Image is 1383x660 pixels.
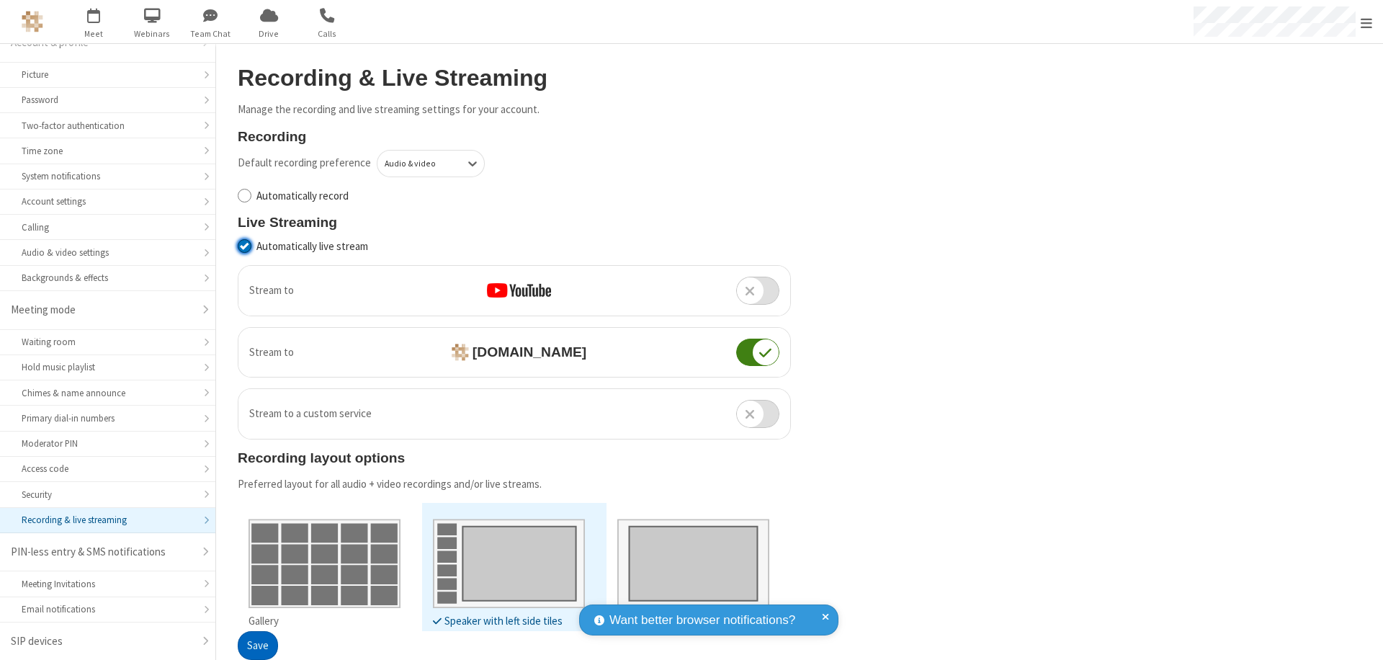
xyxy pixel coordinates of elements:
div: Access code [22,462,194,476]
div: Audio & video settings [22,246,194,259]
div: SIP devices [11,633,194,650]
img: YOUTUBE [487,283,551,298]
div: PIN-less entry & SMS notifications [11,544,194,561]
li: Stream to a custom service [238,389,790,439]
li: Stream to [238,266,790,316]
div: Recording & live streaming [22,513,194,527]
img: QA Selenium DO NOT DELETE OR CHANGE [22,11,43,32]
span: Want better browser notifications? [609,611,795,630]
div: Waiting room [22,335,194,349]
span: Calls [300,27,354,40]
div: Picture [22,68,194,81]
span: Drive [242,27,296,40]
h2: Recording & Live Streaming [238,66,791,91]
label: Automatically live stream [256,238,791,255]
p: Preferred layout for all audio + video recordings and/or live streams. [238,476,791,493]
span: Team Chat [184,27,238,40]
div: Gallery [249,613,400,630]
iframe: Chat [1347,623,1372,650]
h4: Recording layout options [238,450,791,465]
div: Primary dial-in numbers [22,411,194,425]
img: Speaker with left side tiles [433,509,585,609]
h4: [DOMAIN_NAME] [441,344,586,361]
span: Webinars [125,27,179,40]
div: Moderator PIN [22,437,194,450]
h4: Live Streaming [238,215,791,230]
div: System notifications [22,169,194,183]
img: Gallery [249,509,400,609]
div: Email notifications [22,602,194,616]
div: Meeting mode [11,302,194,318]
div: Hold music playlist [22,360,194,374]
div: Account settings [22,195,194,208]
label: Automatically record [256,188,791,205]
div: Backgrounds & effects [22,271,194,285]
span: Meet [67,27,121,40]
div: Chimes & name announce [22,386,194,400]
div: Security [22,488,194,501]
p: Manage the recording and live streaming settings for your account. [238,102,791,118]
div: Time zone [22,144,194,158]
img: Speaker only (no tiles) [617,509,769,609]
div: Two-factor authentication [22,119,194,133]
img: callbridge.rocks [452,344,469,361]
li: Stream to [238,328,790,378]
div: Meeting Invitations [22,577,194,591]
span: Default recording preference [238,155,371,171]
div: Speaker with left side tiles [433,613,585,630]
div: Audio & video [385,157,453,170]
h4: Recording [238,129,791,144]
div: Calling [22,220,194,234]
div: Password [22,93,194,107]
